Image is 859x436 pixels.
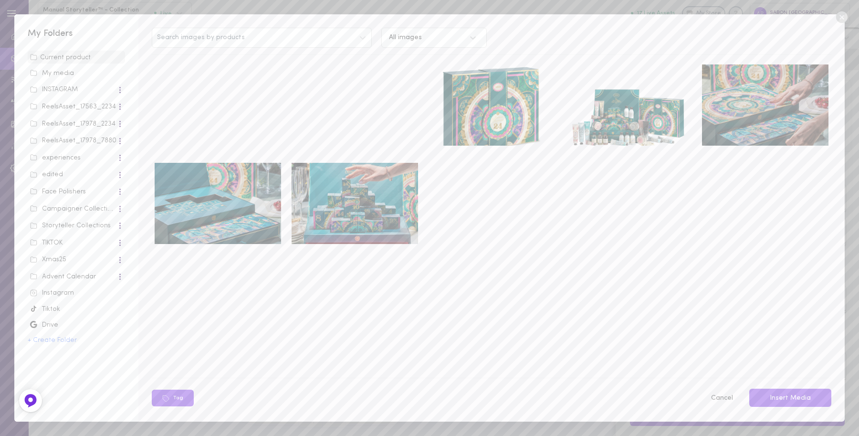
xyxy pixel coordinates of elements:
[30,102,117,112] div: ReelsAsset_17563_2234
[28,133,125,148] span: ReelsAsset_17978_7880
[28,184,125,199] span: Face Polishers
[30,288,123,298] div: Instagram
[28,201,125,215] span: Campaigner Collections
[30,85,117,95] div: INSTAGRAM
[28,269,125,284] span: Advent Calendar
[152,390,194,406] button: Tag
[28,66,125,80] span: unsorted
[28,150,125,165] span: experiences
[30,119,117,129] div: ReelsAsset_17978_2234
[30,153,117,163] div: experiences
[28,99,125,114] span: ReelsAsset_17563_2234
[30,53,123,63] div: Current product
[30,320,123,330] div: Drive
[30,238,117,248] div: TIKTOK
[30,204,117,214] div: Campaigner Collections
[28,116,125,130] span: ReelsAsset_17978_2234
[30,170,117,180] div: edited
[30,69,123,78] div: My media
[705,388,739,408] button: Cancel
[28,235,125,250] span: TIKTOK
[28,167,125,181] span: edited
[155,163,281,244] img: product image
[30,305,123,314] div: Tiktok
[28,218,125,233] span: Storyteller Collections
[28,29,73,38] span: My Folders
[28,252,125,266] span: Xmas25
[28,82,125,96] span: INSTAGRAM
[23,393,38,408] img: Feedback Button
[30,255,117,265] div: Xmas25
[565,64,691,146] img: product image
[30,187,117,197] div: Face Polishers
[292,163,418,244] img: product image
[429,64,555,146] img: product image
[749,389,831,407] button: Insert Media
[28,337,77,344] button: + Create Folder
[157,34,245,41] span: Search images by products
[30,272,117,282] div: Advent Calendar
[702,64,828,146] img: product image
[30,221,117,231] div: Storyteller Collections
[138,14,844,421] div: Search images by productsAll imagesproduct imageproduct imageproduct imageproduct imageproduct im...
[389,34,422,41] div: All images
[30,136,117,146] div: ReelsAsset_17978_7880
